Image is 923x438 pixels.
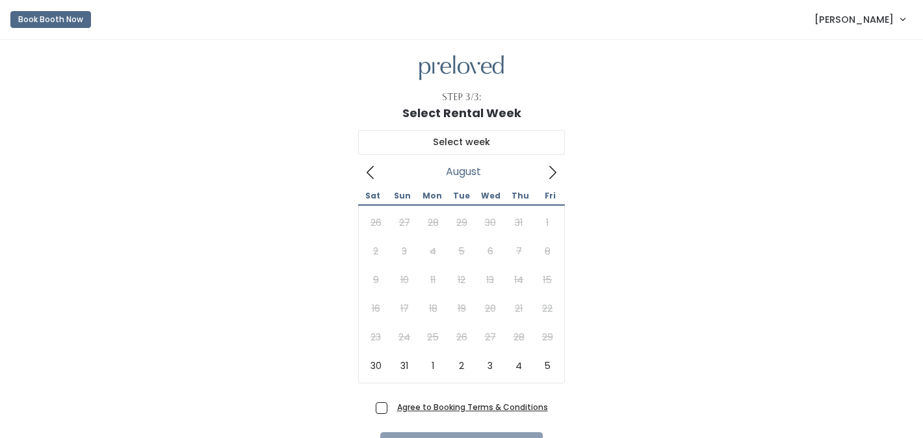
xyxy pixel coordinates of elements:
span: September 3, 2025 [476,351,504,380]
span: September 4, 2025 [504,351,533,380]
span: Sun [387,192,417,200]
h1: Select Rental Week [402,107,521,120]
span: September 1, 2025 [419,351,447,380]
span: Fri [536,192,565,200]
span: August [446,169,481,174]
span: Sat [358,192,387,200]
span: [PERSON_NAME] [814,12,894,27]
button: Book Booth Now [10,11,91,28]
span: August 30, 2025 [361,351,390,380]
span: September 2, 2025 [447,351,476,380]
a: Agree to Booking Terms & Conditions [397,402,548,413]
a: Book Booth Now [10,5,91,34]
span: Tue [447,192,476,200]
input: Select week [358,130,565,155]
span: Mon [417,192,447,200]
span: August 31, 2025 [390,351,419,380]
span: Wed [476,192,506,200]
span: September 5, 2025 [533,351,562,380]
div: Step 3/3: [442,90,482,104]
a: [PERSON_NAME] [801,5,918,33]
span: Thu [506,192,535,200]
img: preloved logo [419,55,504,81]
